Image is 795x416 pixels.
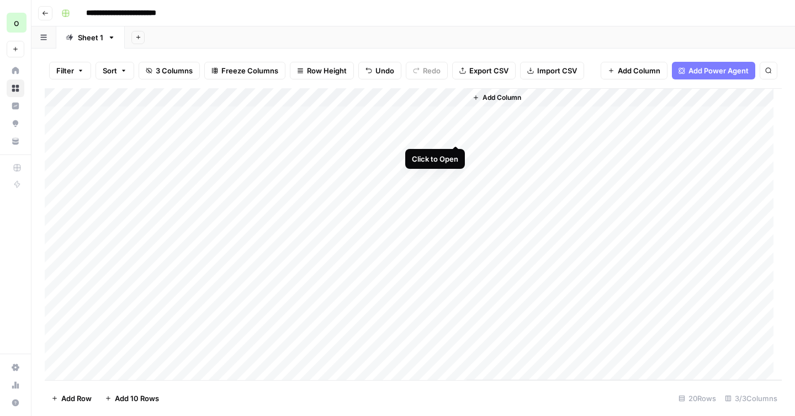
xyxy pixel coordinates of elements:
button: Add Column [601,62,667,79]
span: 3 Columns [156,65,193,76]
div: 20 Rows [674,390,720,407]
span: Add 10 Rows [115,393,159,404]
button: Export CSV [452,62,516,79]
button: 3 Columns [139,62,200,79]
span: Redo [423,65,441,76]
span: Add Column [483,93,521,103]
span: Import CSV [537,65,577,76]
button: Row Height [290,62,354,79]
button: Undo [358,62,401,79]
div: Click to Open [412,153,458,164]
span: Add Power Agent [688,65,749,76]
a: Home [7,62,24,79]
button: Add 10 Rows [98,390,166,407]
span: Add Row [61,393,92,404]
a: Settings [7,359,24,376]
div: Sheet 1 [78,32,103,43]
a: Opportunities [7,115,24,132]
span: o [14,16,19,29]
button: Sort [96,62,134,79]
span: Export CSV [469,65,508,76]
span: Undo [375,65,394,76]
span: Row Height [307,65,347,76]
span: Filter [56,65,74,76]
button: Filter [49,62,91,79]
button: Import CSV [520,62,584,79]
a: Browse [7,79,24,97]
button: Freeze Columns [204,62,285,79]
a: Usage [7,376,24,394]
button: Add Column [468,90,526,105]
a: Insights [7,97,24,115]
span: Add Column [618,65,660,76]
a: Sheet 1 [56,26,125,49]
a: Your Data [7,132,24,150]
span: Sort [103,65,117,76]
div: 3/3 Columns [720,390,782,407]
button: Add Power Agent [672,62,755,79]
button: Help + Support [7,394,24,412]
span: Freeze Columns [221,65,278,76]
button: Workspace: opascope [7,9,24,36]
button: Add Row [45,390,98,407]
button: Redo [406,62,448,79]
